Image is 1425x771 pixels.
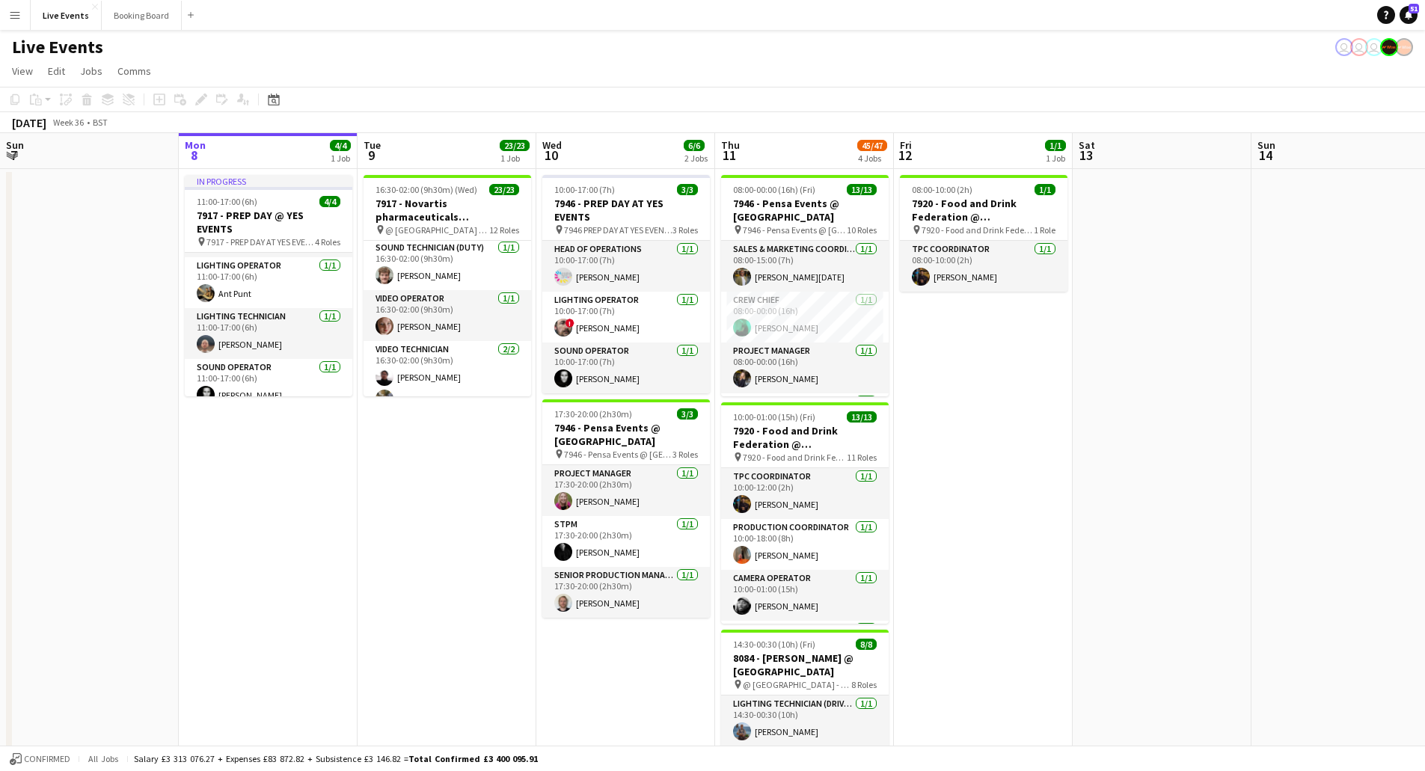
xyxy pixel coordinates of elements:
[361,147,381,164] span: 9
[1400,6,1418,24] a: 51
[134,753,538,764] div: Salary £3 313 076.27 + Expenses £83 872.82 + Subsistence £3 146.82 =
[1380,38,1398,56] app-user-avatar: Production Managers
[12,36,103,58] h1: Live Events
[376,184,477,195] span: 16:30-02:00 (9h30m) (Wed)
[847,224,877,236] span: 10 Roles
[721,175,889,396] div: 08:00-00:00 (16h) (Fri)13/137946 - Pensa Events @ [GEOGRAPHIC_DATA] 7946 - Pensa Events @ [GEOGRA...
[42,61,71,81] a: Edit
[1257,138,1275,152] span: Sun
[364,239,531,290] app-card-role: Sound Technician (Duty)1/116:30-02:00 (9h30m)[PERSON_NAME]
[719,147,740,164] span: 11
[6,61,39,81] a: View
[721,468,889,519] app-card-role: TPC Coordinator1/110:00-12:00 (2h)[PERSON_NAME]
[500,140,530,151] span: 23/23
[48,64,65,78] span: Edit
[856,639,877,650] span: 8/8
[721,241,889,292] app-card-role: Sales & Marketing Coordinator1/108:00-15:00 (7h)[PERSON_NAME][DATE]
[540,147,562,164] span: 10
[684,153,708,164] div: 2 Jobs
[912,184,972,195] span: 08:00-10:00 (2h)
[721,292,889,343] app-card-role: Crew Chief1/108:00-00:00 (16h)[PERSON_NAME]
[542,399,710,618] app-job-card: 17:30-20:00 (2h30m)3/37946 - Pensa Events @ [GEOGRAPHIC_DATA] 7946 - Pensa Events @ [GEOGRAPHIC_D...
[331,153,350,164] div: 1 Job
[743,452,847,463] span: 7920 - Food and Drink Federation @ [GEOGRAPHIC_DATA]
[185,308,352,359] app-card-role: Lighting Technician1/111:00-17:00 (6h)[PERSON_NAME]
[847,184,877,195] span: 13/13
[183,147,206,164] span: 8
[721,402,889,624] app-job-card: 10:00-01:00 (15h) (Fri)13/137920 - Food and Drink Federation @ [GEOGRAPHIC_DATA] 7920 - Food and ...
[542,197,710,224] h3: 7946 - PREP DAY AT YES EVENTS
[74,61,108,81] a: Jobs
[542,421,710,448] h3: 7946 - Pensa Events @ [GEOGRAPHIC_DATA]
[385,224,489,236] span: @ [GEOGRAPHIC_DATA] - 7917
[1255,147,1275,164] span: 14
[12,115,46,130] div: [DATE]
[542,465,710,516] app-card-role: Project Manager1/117:30-20:00 (2h30m)[PERSON_NAME]
[364,341,531,414] app-card-role: Video Technician2/216:30-02:00 (9h30m)[PERSON_NAME][PERSON_NAME]
[900,175,1067,292] app-job-card: 08:00-10:00 (2h)1/17920 - Food and Drink Federation @ [GEOGRAPHIC_DATA] 7920 - Food and Drink Fed...
[1045,140,1066,151] span: 1/1
[93,117,108,128] div: BST
[900,197,1067,224] h3: 7920 - Food and Drink Federation @ [GEOGRAPHIC_DATA]
[542,241,710,292] app-card-role: Head of Operations1/110:00-17:00 (7h)[PERSON_NAME]
[721,393,889,444] app-card-role: STPM1/1
[500,153,529,164] div: 1 Job
[364,290,531,341] app-card-role: Video Operator1/116:30-02:00 (9h30m)[PERSON_NAME]
[542,292,710,343] app-card-role: Lighting Operator1/110:00-17:00 (7h)![PERSON_NAME]
[1395,38,1413,56] app-user-avatar: Alex Gill
[847,452,877,463] span: 11 Roles
[1034,224,1055,236] span: 1 Role
[542,567,710,618] app-card-role: Senior Production Manager1/117:30-20:00 (2h30m)[PERSON_NAME]
[185,359,352,410] app-card-role: Sound Operator1/111:00-17:00 (6h)[PERSON_NAME]
[542,343,710,393] app-card-role: Sound Operator1/110:00-17:00 (7h)[PERSON_NAME]
[330,140,351,151] span: 4/4
[858,153,886,164] div: 4 Jobs
[6,138,24,152] span: Sun
[564,224,672,236] span: 7946 PREP DAY AT YES EVENTS
[677,184,698,195] span: 3/3
[672,449,698,460] span: 3 Roles
[1046,153,1065,164] div: 1 Job
[49,117,87,128] span: Week 36
[4,147,24,164] span: 7
[1076,147,1095,164] span: 13
[721,651,889,678] h3: 8084 - [PERSON_NAME] @ [GEOGRAPHIC_DATA]
[564,449,672,460] span: 7946 - Pensa Events @ [GEOGRAPHIC_DATA]
[364,138,381,152] span: Tue
[319,196,340,207] span: 4/4
[185,138,206,152] span: Mon
[542,175,710,393] app-job-card: 10:00-17:00 (7h)3/37946 - PREP DAY AT YES EVENTS 7946 PREP DAY AT YES EVENTS3 RolesHead of Operat...
[922,224,1034,236] span: 7920 - Food and Drink Federation @ [GEOGRAPHIC_DATA]
[489,184,519,195] span: 23/23
[900,138,912,152] span: Fri
[206,236,315,248] span: 7917 - PREP DAY AT YES EVENTS
[542,138,562,152] span: Wed
[117,64,151,78] span: Comms
[721,519,889,570] app-card-role: Production Coordinator1/110:00-18:00 (8h)[PERSON_NAME]
[1079,138,1095,152] span: Sat
[185,175,352,396] app-job-card: In progress11:00-17:00 (6h)4/47917 - PREP DAY @ YES EVENTS 7917 - PREP DAY AT YES EVENTS4 RolesHe...
[111,61,157,81] a: Comms
[733,411,815,423] span: 10:00-01:00 (15h) (Fri)
[851,679,877,690] span: 8 Roles
[721,424,889,451] h3: 7920 - Food and Drink Federation @ [GEOGRAPHIC_DATA]
[542,516,710,567] app-card-role: STPM1/117:30-20:00 (2h30m)[PERSON_NAME]
[554,184,615,195] span: 10:00-17:00 (7h)
[743,224,847,236] span: 7946 - Pensa Events @ [GEOGRAPHIC_DATA]
[1365,38,1383,56] app-user-avatar: Eden Hopkins
[7,751,73,767] button: Confirmed
[185,175,352,187] div: In progress
[733,639,815,650] span: 14:30-00:30 (10h) (Fri)
[554,408,632,420] span: 17:30-20:00 (2h30m)
[364,197,531,224] h3: 7917 - Novartis pharmaceuticals Corporation @ [GEOGRAPHIC_DATA]
[315,236,340,248] span: 4 Roles
[684,140,705,151] span: 6/6
[364,175,531,396] div: 16:30-02:00 (9h30m) (Wed)23/237917 - Novartis pharmaceuticals Corporation @ [GEOGRAPHIC_DATA] @ [...
[80,64,102,78] span: Jobs
[185,209,352,236] h3: 7917 - PREP DAY @ YES EVENTS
